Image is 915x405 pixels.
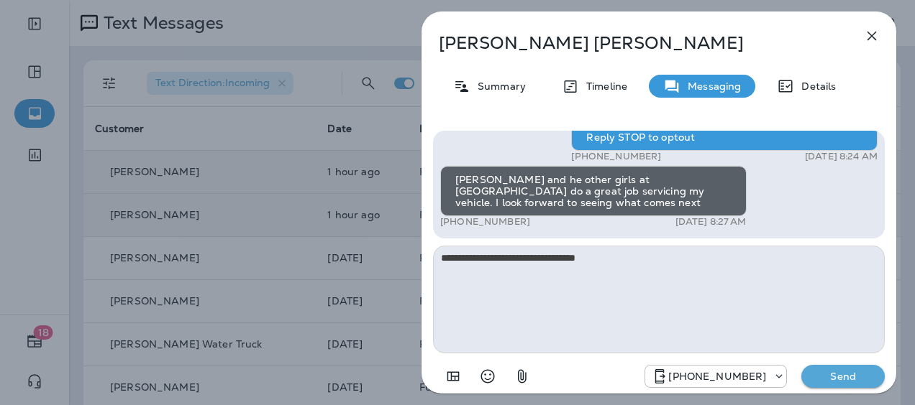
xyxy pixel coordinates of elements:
p: Messaging [680,80,741,92]
p: Summary [470,80,526,92]
p: Timeline [579,80,627,92]
p: [DATE] 8:27 AM [675,216,747,228]
p: [PHONE_NUMBER] [571,151,661,162]
div: +1 (928) 232-1970 [645,368,786,385]
p: [PHONE_NUMBER] [440,216,530,228]
button: Add in a premade template [439,362,468,391]
p: Send [813,370,873,383]
button: Send [801,365,885,388]
button: Select an emoji [473,362,502,391]
p: Details [794,80,836,92]
p: [PHONE_NUMBER] [668,371,766,382]
p: [DATE] 8:24 AM [805,151,878,162]
div: [PERSON_NAME] and he other girls at [GEOGRAPHIC_DATA] do a great job servicing my vehicle. I look... [440,166,747,216]
p: [PERSON_NAME] [PERSON_NAME] [439,33,832,53]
